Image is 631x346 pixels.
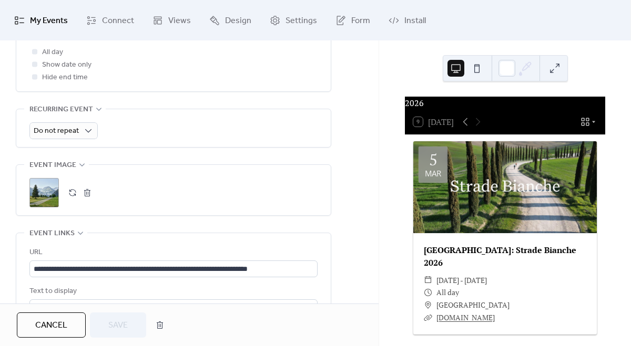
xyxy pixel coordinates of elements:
div: Mar [425,170,441,177]
span: Connect [102,13,134,29]
div: ​ [424,286,432,299]
span: All day [42,46,63,59]
span: Cancel [35,319,67,332]
span: Hide end time [42,71,88,84]
a: Install [381,4,434,36]
div: ; [29,178,59,207]
div: ​ [424,274,432,287]
a: Views [145,4,199,36]
span: All day [436,286,459,299]
a: [GEOGRAPHIC_DATA]: Strade Bianche 2026 [424,244,576,268]
span: [GEOGRAPHIC_DATA] [436,299,510,311]
div: 2026 [405,97,605,109]
span: Settings [286,13,317,29]
span: Show date only [42,59,91,71]
span: Install [404,13,426,29]
span: Views [168,13,191,29]
div: ​ [424,299,432,311]
span: Event links [29,227,75,240]
div: Text to display [29,285,315,298]
div: 5 [429,152,437,167]
div: URL [29,246,315,259]
span: My Events [30,13,68,29]
span: Recurring event [29,103,93,116]
span: [DATE] - [DATE] [436,274,487,287]
button: Cancel [17,312,86,338]
span: Event image [29,159,76,172]
div: ​ [424,311,432,324]
a: Connect [78,4,142,36]
a: Form [328,4,378,36]
a: [DOMAIN_NAME] [436,312,495,322]
a: My Events [6,4,76,36]
a: Design [201,4,259,36]
span: Do not repeat [34,124,79,138]
a: Settings [262,4,325,36]
span: Design [225,13,251,29]
span: Form [351,13,370,29]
